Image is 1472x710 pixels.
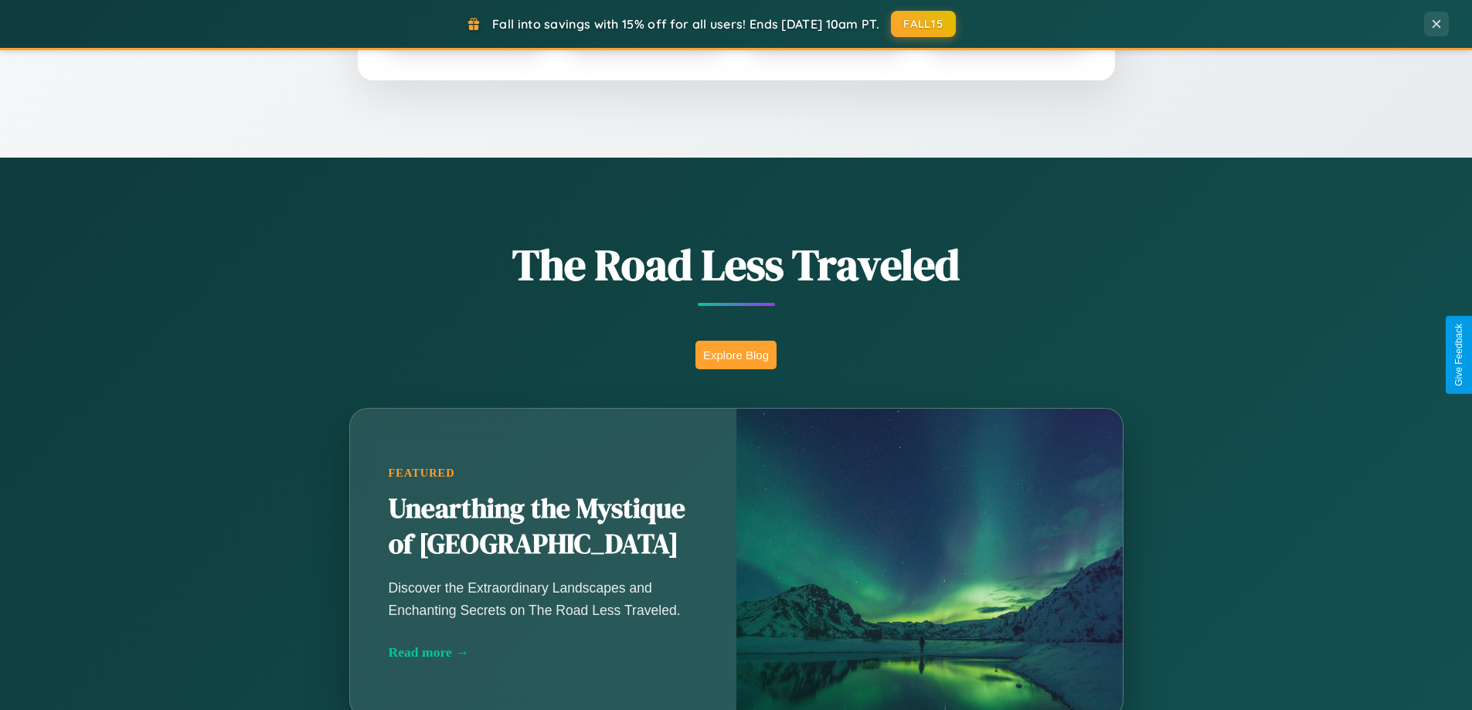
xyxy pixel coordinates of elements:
div: Featured [389,467,698,480]
button: Explore Blog [695,341,777,369]
div: Give Feedback [1453,324,1464,386]
h1: The Road Less Traveled [273,235,1200,294]
h2: Unearthing the Mystique of [GEOGRAPHIC_DATA] [389,491,698,562]
button: FALL15 [891,11,956,37]
span: Fall into savings with 15% off for all users! Ends [DATE] 10am PT. [492,16,879,32]
p: Discover the Extraordinary Landscapes and Enchanting Secrets on The Road Less Traveled. [389,577,698,620]
div: Read more → [389,644,698,661]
